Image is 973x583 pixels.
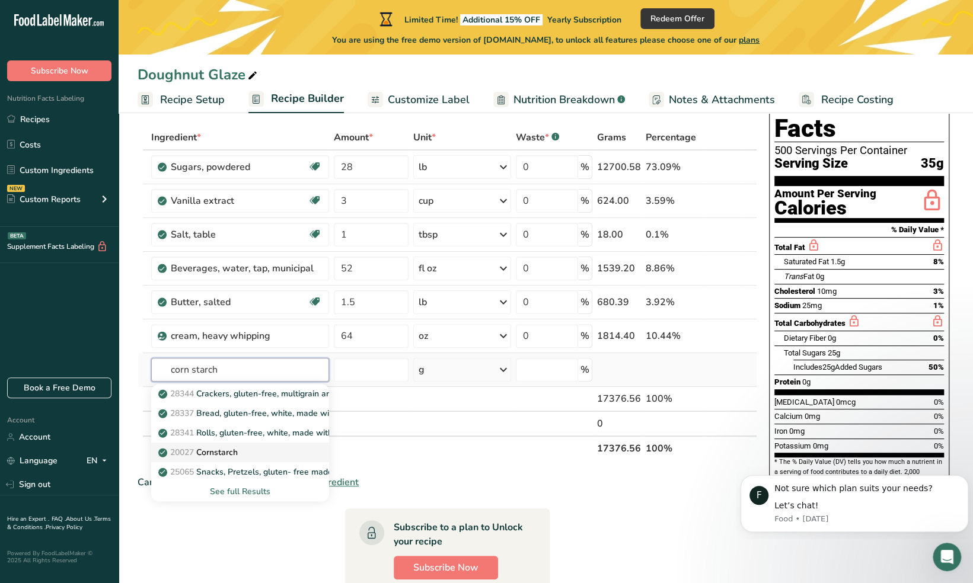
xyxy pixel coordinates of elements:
div: lb [419,295,427,309]
span: Cholesterol [774,287,815,296]
span: Ingredient [151,130,201,145]
p: Bread, gluten-free, white, made with rice flour, corn starch, and/or tapioca [161,407,478,419]
div: tbsp [419,228,438,242]
iframe: Intercom notifications message [736,465,973,539]
div: BETA [8,232,26,239]
span: Recipe Setup [160,92,225,108]
div: 73.09% [646,160,701,174]
span: 1% [933,301,944,310]
a: Recipe Setup [138,87,225,113]
span: Saturated Fat [784,257,829,266]
div: 17376.56 [597,392,641,406]
span: 25065 [170,466,194,478]
div: 3.92% [646,295,701,309]
span: Total Sugars [784,348,826,357]
div: 500 Servings Per Container [774,145,944,156]
div: Butter, salted [171,295,308,309]
section: % Daily Value * [774,223,944,237]
a: 28341Rolls, gluten-free, white, made with rice flour, rice starch, and corn starch [151,423,329,443]
a: Terms & Conditions . [7,515,111,531]
span: 20027 [170,447,194,458]
div: 0 [597,417,641,431]
span: 28344 [170,388,194,399]
div: 8.86% [646,261,701,276]
a: Hire an Expert . [7,515,49,523]
span: Grams [597,130,626,145]
a: FAQ . [52,515,66,523]
span: Total Fat [774,243,805,252]
p: Cornstarch [161,446,238,459]
button: Subscribe Now [7,60,111,81]
span: 50% [929,363,944,371]
p: Snacks, Pretzels, gluten- free made with cornstarch and potato flour [161,466,458,478]
span: Includes Added Sugars [793,363,882,371]
a: Recipe Costing [799,87,894,113]
div: Powered By FoodLabelMaker © 2025 All Rights Reserved [7,550,111,564]
div: 0.1% [646,228,701,242]
div: oz [419,329,428,343]
span: 0mcg [836,398,856,406]
a: Customize Label [368,87,470,113]
span: Fat [784,272,814,281]
span: 0g [802,377,811,386]
div: Limited Time! [377,12,621,26]
div: Sugars, powdered [171,160,308,174]
span: 0mg [805,412,820,421]
div: 3.59% [646,194,701,208]
div: Waste [516,130,559,145]
span: 10mg [817,287,837,296]
span: 0% [934,398,944,406]
div: Vanilla extract [171,194,308,208]
a: About Us . [66,515,94,523]
span: Protein [774,377,800,386]
span: 0g [816,272,824,281]
span: 28337 [170,408,194,419]
a: Privacy Policy [46,523,82,531]
span: [MEDICAL_DATA] [774,398,834,406]
span: 0mg [813,441,828,450]
iframe: Intercom live chat [933,543,961,571]
span: 25g [828,348,840,357]
span: 0% [934,441,944,450]
span: 0g [828,334,836,342]
div: Calories [774,200,876,217]
div: Doughnut Glaze [138,64,260,85]
div: 1814.40 [597,329,641,343]
span: 8% [933,257,944,266]
div: Custom Reports [7,193,81,206]
a: Language [7,450,58,471]
span: Subscribe Now [31,65,88,77]
div: fl oz [419,261,436,276]
div: g [419,363,425,377]
span: Sodium [774,301,800,310]
div: 680.39 [597,295,641,309]
span: plans [739,34,760,46]
button: Redeem Offer [640,8,714,29]
span: Percentage [646,130,696,145]
a: Recipe Builder [248,85,344,114]
button: Subscribe Now [394,556,498,579]
span: Customize Label [388,92,470,108]
div: 1539.20 [597,261,641,276]
a: 20027Cornstarch [151,443,329,462]
a: 28337Bread, gluten-free, white, made with rice flour, corn starch, and/or tapioca [151,403,329,423]
span: Amount [334,130,373,145]
h1: Nutrition Facts [774,88,944,142]
div: cup [419,194,433,208]
div: 100% [646,392,701,406]
span: 0mg [789,427,805,435]
span: Unit [413,130,436,145]
div: Salt, table [171,228,308,242]
span: Additional 15% OFF [460,14,543,25]
div: See full Results [161,485,320,498]
div: Can't find your ingredient? [138,475,757,489]
section: * The % Daily Value (DV) tells you how much a nutrient in a serving of food contributes to a dail... [774,457,944,486]
span: Total Carbohydrates [774,319,846,328]
span: Subscribe Now [413,560,478,575]
div: lb [419,160,427,174]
